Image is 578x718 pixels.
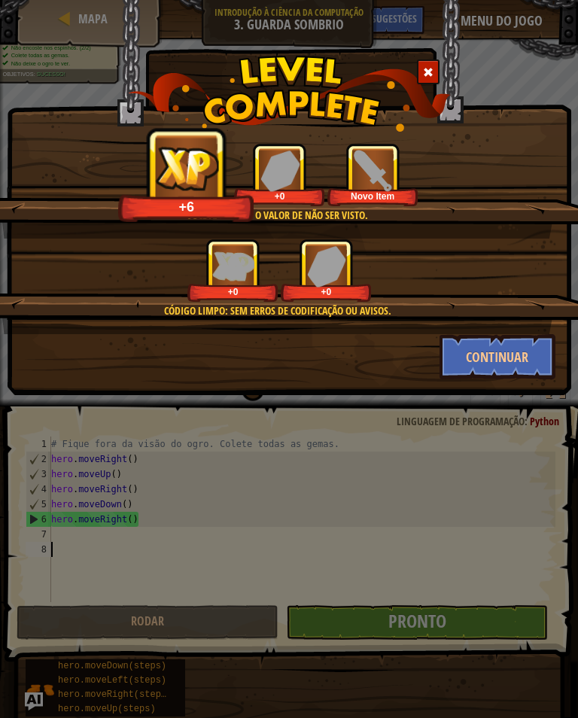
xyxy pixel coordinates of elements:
[123,198,251,215] div: +6
[212,251,254,281] img: reward_icon_xp.png
[237,190,322,202] div: +0
[40,303,515,318] div: Código Limpo: sem erros de codificação ou avisos.
[40,208,515,223] div: Você aprendeu o valor de não ser visto.
[284,286,369,297] div: +0
[260,150,300,191] img: reward_icon_gems.png
[440,334,556,379] button: Continuar
[128,56,451,132] img: level_complete.png
[352,150,394,191] img: portrait.png
[330,190,415,202] div: Novo Item
[307,245,346,287] img: reward_icon_gems.png
[190,286,275,297] div: +0
[156,146,219,190] img: reward_icon_xp.png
